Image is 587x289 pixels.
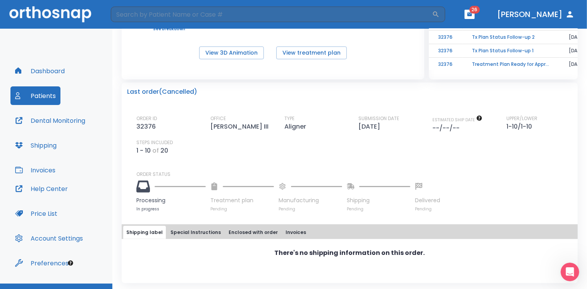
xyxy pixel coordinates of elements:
button: Invoices [10,161,60,179]
p: UPPER/LOWER [506,115,537,122]
p: OFFICE [210,115,226,122]
p: The team can also help [38,10,96,17]
p: Pending [415,206,440,212]
p: Pending [347,206,410,212]
img: Orthosnap [9,6,91,22]
td: 32376 [429,31,463,44]
p: Shipping [347,196,410,205]
button: Upload attachment [12,230,18,236]
button: go back [5,3,20,18]
button: Emoji picker [24,230,31,236]
button: Shipping [10,136,61,155]
p: Treatment plan [210,196,274,205]
td: Treatment Plan Ready for Approval! [463,58,559,71]
button: Invoices [282,226,309,239]
div: Fin says… [6,124,149,248]
td: 32376 [429,44,463,58]
a: Source reference 2992030: [116,195,122,201]
a: Source reference 2871872: [121,160,127,167]
span: The date will be available after approving treatment plan [432,117,482,123]
textarea: Message… [7,213,148,227]
button: Home [121,3,136,18]
div: Fin says… [6,78,149,101]
h1: Fin [38,4,47,10]
p: 20 [160,146,168,155]
p: --/--/-- [432,124,463,133]
div: Perfect! Since you've already scheduled the clinical call for order ID 32376, our clinical team w... [12,129,143,167]
p: TYPE [284,115,294,122]
button: Help Center [10,179,72,198]
p: Manufacturing [279,196,342,205]
button: View 3D Animation [199,46,264,59]
div: Perfect! Since you've already scheduled the clinical call for order ID 32376, our clinical team w... [6,124,149,248]
button: Dashboard [10,62,69,80]
p: 1-10/1-10 [506,122,535,131]
button: Patients [10,86,60,105]
button: Enclosed with order [226,226,281,239]
p: There's no shipping information on this order. [275,248,425,258]
div: Joseph says… [6,101,149,124]
td: Tx Plan Status Follow-up 2 [463,31,559,44]
p: Pending [210,206,274,212]
input: Search by Patient Name or Case # [111,7,432,22]
p: ORDER ID [136,115,157,122]
p: ORDER STATUS [136,171,572,178]
div: Tooltip anchor [67,260,74,267]
button: View treatment plan [276,46,347,59]
p: Delivered [415,196,440,205]
iframe: Intercom live chat [561,263,579,281]
button: Special Instructions [167,226,224,239]
p: Pending [279,206,342,212]
p: Processing [136,196,206,205]
img: Profile image for Fin [22,4,34,17]
button: Send a message… [133,227,145,239]
p: [DATE] [358,122,383,131]
div: I just did [113,101,149,118]
a: See breakdown [153,27,194,31]
div: During the consultation, they'll work with you to revise the treatment plan to ensure adequate cl... [12,171,143,224]
span: 26 [470,6,480,14]
td: Tx Plan Status Follow-up 1 [463,44,559,58]
a: Source reference 2871872: [54,66,60,72]
button: Price List [10,204,62,223]
p: SUBMISSION DATE [358,115,399,122]
div: tabs [123,226,576,239]
div: Close [136,3,150,17]
p: of [152,146,159,155]
p: STEPS INCLUDED [136,139,173,146]
button: Gif picker [37,230,43,236]
button: Shipping label [123,226,166,239]
p: 32376 [136,122,159,131]
button: Start recording [49,230,55,236]
button: Account Settings [10,229,88,248]
div: Is that what you were looking for? [6,78,111,95]
div: Is that what you were looking for? [12,83,105,91]
button: Dental Monitoring [10,111,90,130]
p: Last order(Cancelled) [127,87,197,96]
div: I just did [119,106,143,114]
p: 1 - 10 [136,146,151,155]
p: In progress [136,206,206,212]
p: Aligner [284,122,309,131]
button: Preferences [10,254,73,272]
button: [PERSON_NAME] [494,7,578,21]
p: [PERSON_NAME] III [210,122,272,131]
div: The clinical team can modify the treatment plan to ensure proper clearance for your composite res... [12,42,143,72]
td: 32376 [429,58,463,71]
